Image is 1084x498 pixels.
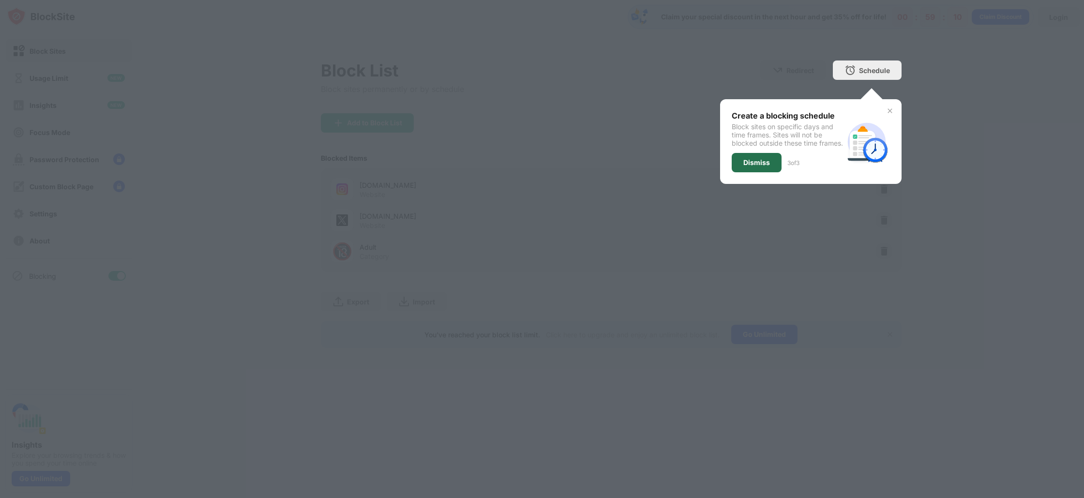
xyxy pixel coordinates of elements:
[732,111,843,121] div: Create a blocking schedule
[743,159,770,166] div: Dismiss
[886,107,894,115] img: x-button.svg
[787,159,799,166] div: 3 of 3
[732,122,843,147] div: Block sites on specific days and time frames. Sites will not be blocked outside these time frames.
[843,119,890,165] img: schedule.svg
[859,66,890,75] div: Schedule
